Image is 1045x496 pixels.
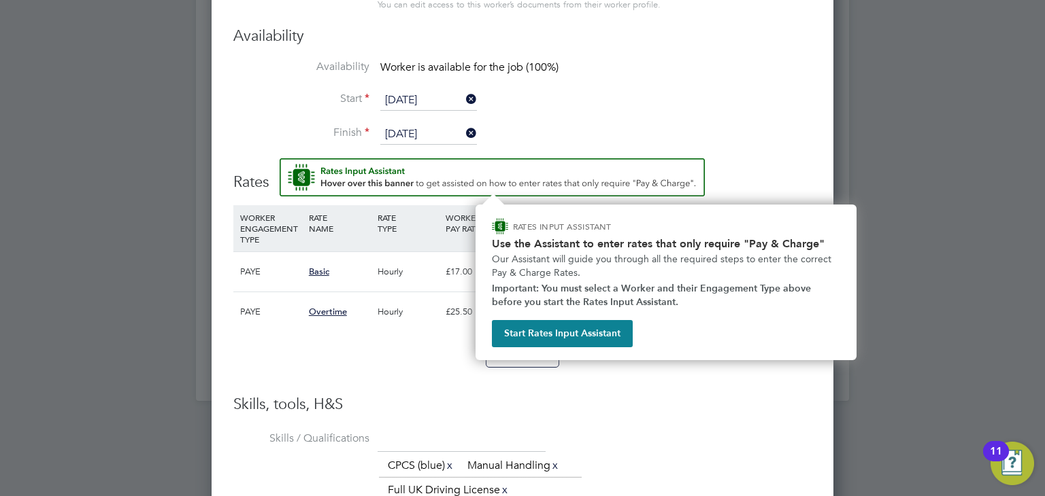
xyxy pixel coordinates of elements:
[445,457,454,474] a: x
[305,205,374,241] div: RATE NAME
[380,60,559,74] span: Worker is available for the job (100%)
[513,221,684,232] p: RATES INPUT ASSISTANT
[233,60,369,74] label: Availability
[233,158,812,192] h3: Rates
[991,442,1034,485] button: Open Resource Center, 11 new notifications
[374,252,443,291] div: Hourly
[492,320,633,347] button: Start Rates Input Assistant
[237,292,305,332] div: PAYE
[462,457,565,475] li: Manual Handling
[374,205,443,241] div: RATE TYPE
[382,457,460,475] li: CPCS (blue)
[550,457,560,474] a: x
[233,26,812,46] h3: Availability
[233,92,369,106] label: Start
[280,158,705,196] button: Rate Assistant
[492,218,508,234] img: ENGAGE Assistant Icon
[237,252,305,291] div: PAYE
[492,237,840,250] h2: Use the Assistant to enter rates that only require "Pay & Charge"
[442,292,511,332] div: £25.50
[380,124,477,145] input: Select one
[492,253,840,279] p: Our Assistant will guide you through all the required steps to enter the correct Pay & Charge Rates.
[442,252,511,291] div: £17.00
[380,90,477,111] input: Select one
[476,205,857,360] div: How to input Rates that only require Pay & Charge
[309,266,329,277] span: Basic
[442,205,511,241] div: WORKER PAY RATE
[990,451,1002,469] div: 11
[309,306,347,317] span: Overtime
[237,205,305,251] div: WORKER ENGAGEMENT TYPE
[233,431,369,446] label: Skills / Qualifications
[233,395,812,414] h3: Skills, tools, H&S
[492,283,814,308] strong: Important: You must select a Worker and their Engagement Type above before you start the Rates In...
[374,292,443,332] div: Hourly
[233,126,369,140] label: Finish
